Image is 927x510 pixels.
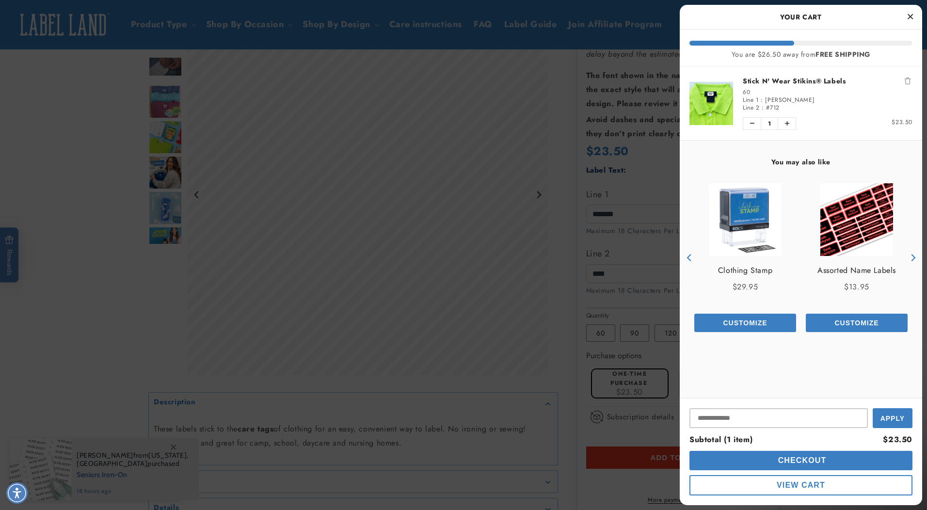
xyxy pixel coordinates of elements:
button: Increase quantity of Stick N' Wear Stikins® Labels [778,118,796,129]
button: Next [905,250,920,265]
img: Assorted Name Labels - Label Land [820,183,893,256]
span: Customize [723,319,767,327]
span: Apply [880,414,905,422]
button: Close Cart [903,10,917,24]
div: product [801,174,912,342]
button: cart [689,475,912,495]
button: Remove Stick N' Wear Stikins® Labels [903,76,912,86]
button: Previous [682,250,697,265]
iframe: Sign Up via Text for Offers [8,432,123,462]
span: View Cart [777,481,825,489]
span: $29.95 [733,281,758,292]
span: : [762,103,764,112]
span: Line 1 [743,96,759,104]
span: : [761,96,763,104]
span: Subtotal (1 item) [689,434,752,445]
span: $23.50 [892,118,912,127]
span: [PERSON_NAME] [765,96,815,104]
button: Do these labels need ironing? [33,54,129,73]
div: 60 [743,88,912,96]
h2: Your Cart [689,10,912,24]
h4: You may also like [689,158,912,166]
a: View Assorted Name Labels [817,266,896,275]
img: Stick N' Wear Stikins® Labels [689,81,733,125]
div: $23.50 [883,433,912,447]
span: 1 [761,118,778,129]
li: product [689,66,912,140]
img: Clothing Stamp - Label Land [709,183,782,256]
span: Customize [834,319,879,327]
span: Checkout [776,456,827,464]
button: Add the product, Iron-On Labels to Cart [806,314,908,332]
div: You are $26.50 away from [689,50,912,59]
a: View Clothing Stamp [718,266,772,275]
button: Decrease quantity of Stick N' Wear Stikins® Labels [743,118,761,129]
span: Line 2 [743,103,760,112]
div: product [689,174,801,342]
button: Apply [873,408,912,428]
button: Add the product, Stick N' Wear Stikins® Labels to Cart [694,314,796,332]
div: Accessibility Menu [6,482,28,504]
span: #712 [766,103,779,112]
a: Stick N' Wear Stikins® Labels [743,76,912,86]
span: $13.95 [844,281,869,292]
button: cart [689,451,912,470]
button: Can these labels be used on uniforms? [8,27,129,46]
b: FREE SHIPPING [815,49,870,59]
input: Input Discount [689,408,868,428]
